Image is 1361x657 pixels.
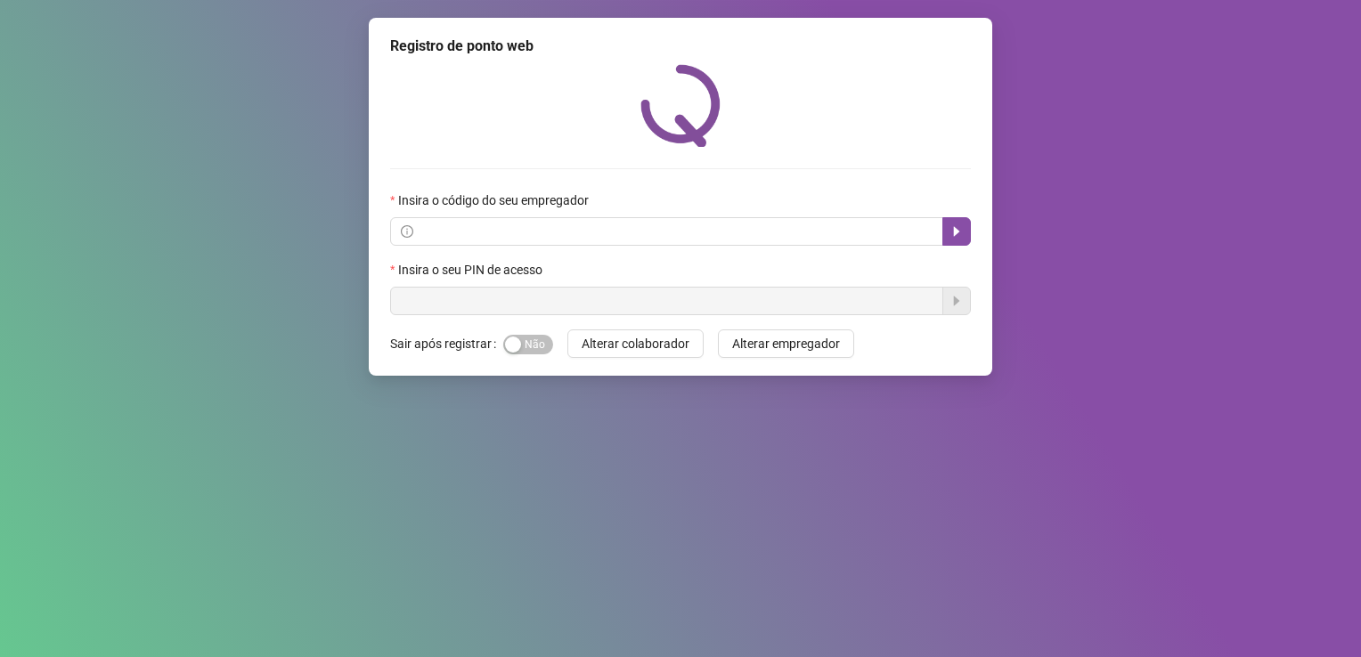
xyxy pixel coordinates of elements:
label: Insira o seu PIN de acesso [390,260,554,280]
button: Alterar empregador [718,329,854,358]
span: Alterar colaborador [582,334,689,353]
label: Sair após registrar [390,329,503,358]
img: QRPoint [640,64,721,147]
div: Registro de ponto web [390,36,971,57]
button: Alterar colaborador [567,329,704,358]
span: Alterar empregador [732,334,840,353]
span: info-circle [401,225,413,238]
span: caret-right [949,224,964,239]
label: Insira o código do seu empregador [390,191,600,210]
